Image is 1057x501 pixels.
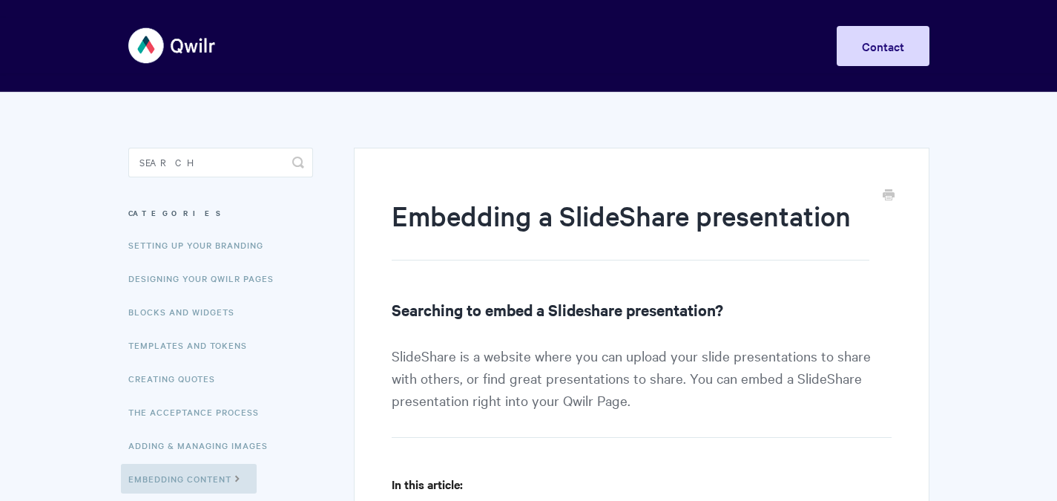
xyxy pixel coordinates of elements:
a: Contact [837,26,929,66]
h2: Searching to embed a Slideshare presentation? [392,298,891,321]
h3: Categories [128,200,313,226]
input: Search [128,148,313,177]
h4: In this article: [392,475,891,494]
a: Embedding Content [121,464,257,494]
a: Setting up your Branding [128,230,274,260]
a: The Acceptance Process [128,397,270,427]
a: Print this Article [883,188,895,204]
a: Templates and Tokens [128,330,258,360]
a: Creating Quotes [128,364,226,393]
a: Adding & Managing Images [128,430,279,460]
img: Qwilr Help Center [128,18,217,73]
h1: Embedding a SlideShare presentation [392,197,869,261]
a: Designing Your Qwilr Pages [128,263,285,293]
p: SlideShare is a website where you can upload your slide presentations to share with others, or fi... [392,344,891,438]
a: Blocks and Widgets [128,297,246,327]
